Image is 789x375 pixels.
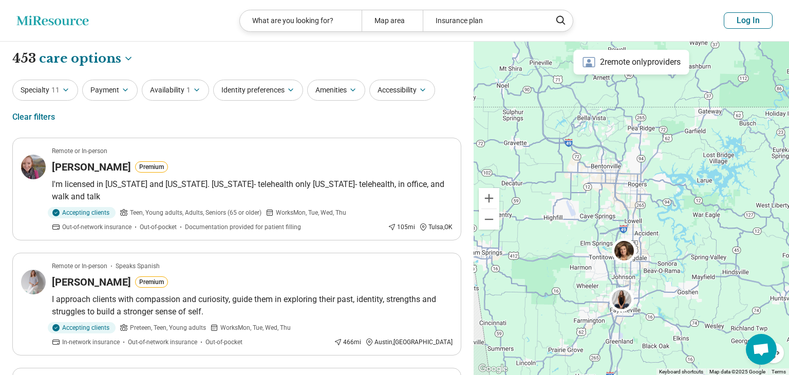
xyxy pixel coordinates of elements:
[140,222,177,232] span: Out-of-pocket
[369,80,435,101] button: Accessibility
[62,222,131,232] span: Out-of-network insurance
[51,85,60,96] span: 11
[82,80,138,101] button: Payment
[52,146,107,156] p: Remote or In-person
[362,10,423,31] div: Map area
[186,85,191,96] span: 1
[213,80,303,101] button: Identity preferences
[423,10,544,31] div: Insurance plan
[724,12,773,29] button: Log In
[135,276,168,288] button: Premium
[276,208,346,217] span: Works Mon, Tue, Wed, Thu
[220,323,291,332] span: Works Mon, Tue, Wed, Thu
[52,275,131,289] h3: [PERSON_NAME]
[365,338,453,347] div: Austin , [GEOGRAPHIC_DATA]
[12,80,78,101] button: Specialty11
[52,261,107,271] p: Remote or In-person
[709,369,765,374] span: Map data ©2025 Google
[52,293,453,318] p: I approach clients with compassion and curiosity, guide them in exploring their past, identity, s...
[334,338,361,347] div: 466 mi
[39,50,121,67] span: care options
[130,208,261,217] span: Teen, Young adults, Adults, Seniors (65 or older)
[772,369,786,374] a: Terms (opens in new tab)
[142,80,209,101] button: Availability1
[573,50,689,74] div: 2 remote only providers
[12,50,134,67] h1: 453
[62,338,120,347] span: In-network insurance
[130,323,206,332] span: Preteen, Teen, Young adults
[419,222,453,232] div: Tulsa , OK
[479,188,499,209] button: Zoom in
[48,207,116,218] div: Accepting clients
[205,338,242,347] span: Out-of-pocket
[128,338,197,347] span: Out-of-network insurance
[52,160,131,174] h3: [PERSON_NAME]
[307,80,365,101] button: Amenities
[48,322,116,333] div: Accepting clients
[52,178,453,203] p: I'm licensed in [US_STATE] and [US_STATE]. [US_STATE]- telehealth only [US_STATE]- telehealth, in...
[135,161,168,173] button: Premium
[479,209,499,230] button: Zoom out
[746,334,777,365] a: Open chat
[116,261,160,271] span: Speaks Spanish
[240,10,362,31] div: What are you looking for?
[388,222,415,232] div: 105 mi
[12,105,55,129] div: Clear filters
[185,222,301,232] span: Documentation provided for patient filling
[39,50,134,67] button: Care options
